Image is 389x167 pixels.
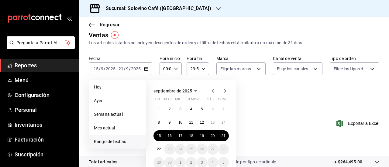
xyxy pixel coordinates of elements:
[105,66,116,71] input: ----
[164,97,171,104] abbr: martes
[160,56,182,61] label: Hora inicio
[211,147,215,151] abbr: 27 de septiembre de 2025
[15,150,74,159] span: Suscripción
[126,66,129,71] input: --
[218,144,229,155] button: 28 de septiembre de 2025
[207,117,218,128] button: 13 de septiembre de 2025
[207,104,218,115] button: 6 de septiembre de 2025
[67,16,72,21] button: open_drawer_menu
[222,134,225,138] abbr: 21 de septiembre de 2025
[153,87,199,95] button: septiembre de 2025
[164,130,175,141] button: 16 de septiembre de 2025
[116,66,118,71] span: -
[164,117,175,128] button: 9 de septiembre de 2025
[169,120,171,125] abbr: 9 de septiembre de 2025
[89,22,120,28] button: Regresar
[201,160,203,165] abbr: 3 de octubre de 2025
[212,160,214,165] abbr: 4 de octubre de 2025
[179,160,181,165] abbr: 1 de octubre de 2025
[89,40,379,46] div: Los artículos listados no incluyen descuentos de orden y el filtro de fechas está limitado a un m...
[169,107,171,111] abbr: 2 de septiembre de 2025
[330,56,379,61] label: Tipo de orden
[175,117,186,128] button: 10 de septiembre de 2025
[220,66,251,72] span: Elige las marcas
[129,66,131,71] span: /
[212,107,214,111] abbr: 6 de septiembre de 2025
[216,56,266,61] label: Marca
[222,107,225,111] abbr: 7 de septiembre de 2025
[93,66,99,71] input: --
[15,135,74,144] span: Facturación
[153,130,164,141] button: 15 de septiembre de 2025
[153,104,164,115] button: 1 de septiembre de 2025
[94,84,141,90] span: Hoy
[157,147,161,151] abbr: 22 de septiembre de 2025
[4,44,75,50] a: Pregunta a Parrot AI
[334,66,368,72] span: Elige los tipos de orden
[207,130,218,141] button: 20 de septiembre de 2025
[222,120,225,125] abbr: 14 de septiembre de 2025
[15,61,74,69] span: Reportes
[190,107,192,111] abbr: 4 de septiembre de 2025
[179,107,181,111] abbr: 3 de septiembre de 2025
[178,134,182,138] abbr: 17 de septiembre de 2025
[101,66,104,71] input: --
[15,106,74,114] span: Personal
[167,160,171,165] abbr: 30 de septiembre de 2025
[189,134,193,138] abbr: 18 de septiembre de 2025
[211,120,215,125] abbr: 13 de septiembre de 2025
[197,117,207,128] button: 12 de septiembre de 2025
[16,40,65,46] span: Pregunta a Parrot AI
[94,98,141,104] span: Ayer
[178,120,182,125] abbr: 10 de septiembre de 2025
[7,36,75,49] button: Pregunta a Parrot AI
[197,144,207,155] button: 26 de septiembre de 2025
[186,97,222,104] abbr: jueves
[15,91,74,99] span: Configuración
[89,31,108,40] div: Ventas
[207,144,218,155] button: 27 de septiembre de 2025
[100,22,120,28] span: Regresar
[153,144,164,155] button: 22 de septiembre de 2025
[89,56,152,61] label: Fecha
[104,66,105,71] span: /
[15,121,74,129] span: Inventarios
[153,89,192,93] span: septiembre de 2025
[334,159,362,165] p: + $264,495.00
[211,134,215,138] abbr: 20 de septiembre de 2025
[218,97,226,104] abbr: domingo
[175,144,186,155] button: 24 de septiembre de 2025
[175,104,186,115] button: 3 de septiembre de 2025
[167,134,171,138] abbr: 16 de septiembre de 2025
[15,76,74,84] span: Menú
[124,66,126,71] span: /
[200,147,204,151] abbr: 26 de septiembre de 2025
[164,144,175,155] button: 23 de septiembre de 2025
[131,66,141,71] input: ----
[111,31,119,39] img: Tooltip marker
[197,104,207,115] button: 5 de septiembre de 2025
[186,117,196,128] button: 11 de septiembre de 2025
[197,97,201,104] abbr: viernes
[273,56,322,61] label: Canal de venta
[201,107,203,111] abbr: 5 de septiembre de 2025
[157,160,161,165] abbr: 29 de septiembre de 2025
[158,120,160,125] abbr: 8 de septiembre de 2025
[158,107,160,111] abbr: 1 de septiembre de 2025
[153,97,160,104] abbr: lunes
[186,144,196,155] button: 25 de septiembre de 2025
[175,97,181,104] abbr: miércoles
[175,130,186,141] button: 17 de septiembre de 2025
[94,125,141,131] span: Mes actual
[189,147,193,151] abbr: 25 de septiembre de 2025
[200,134,204,138] abbr: 19 de septiembre de 2025
[218,104,229,115] button: 7 de septiembre de 2025
[99,66,101,71] span: /
[222,147,225,151] abbr: 28 de septiembre de 2025
[338,120,379,127] button: Exportar a Excel
[197,130,207,141] button: 19 de septiembre de 2025
[187,56,209,61] label: Hora fin
[178,147,182,151] abbr: 24 de septiembre de 2025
